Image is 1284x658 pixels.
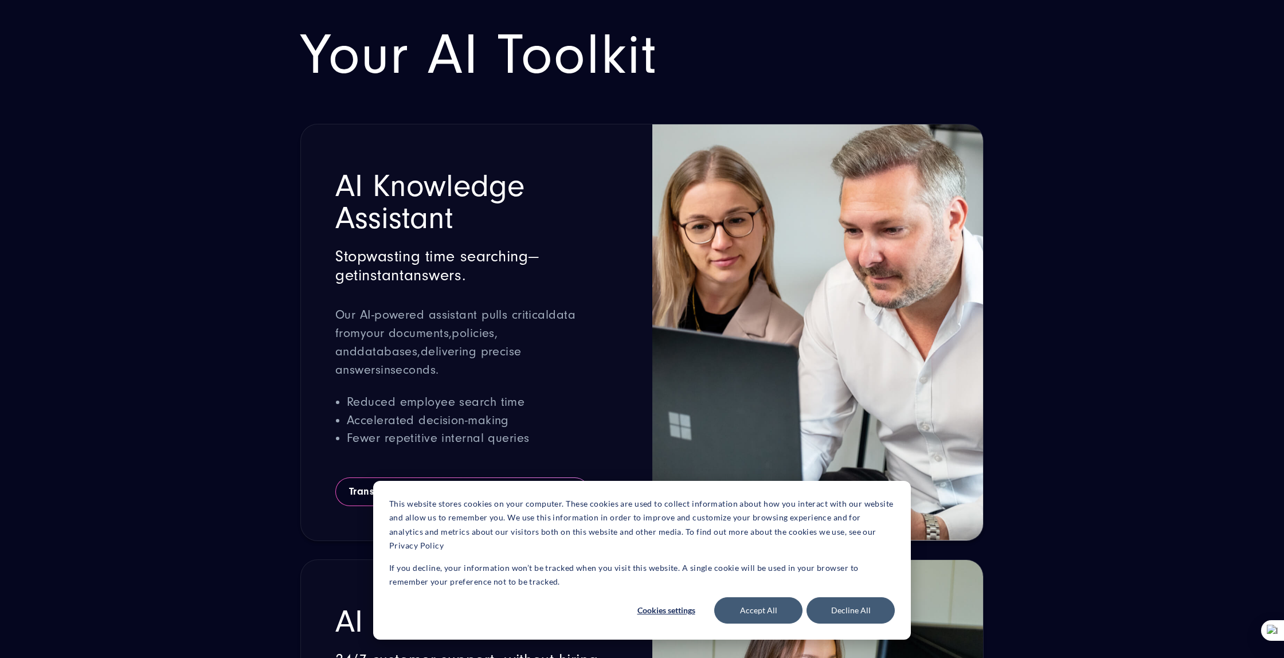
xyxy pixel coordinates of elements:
span: instant [358,267,404,284]
button: Accept All [714,597,802,624]
span: , [417,344,420,359]
span: . [436,363,439,377]
span: precise [481,344,522,359]
div: Cookie banner [373,481,911,640]
span: answers [404,267,462,284]
span: databases [357,344,417,359]
span: . [462,267,466,284]
p: This website stores cookies on your computer. These cookies are used to collect information about... [389,497,895,553]
span: assistant [429,308,477,322]
span: Our AI- [335,308,374,322]
h2: AI Knowledge Assistant [335,170,618,234]
span: time [425,248,455,265]
span: seconds [390,363,436,377]
span: Stop [335,248,366,265]
span: Reduced employee search time [347,395,524,409]
span: answers [335,363,381,377]
span: powered [374,308,424,322]
img: A woman and a man are sitting together in front of a laptop, both focusing on the screen. The wom... [652,124,983,541]
span: , [449,326,452,340]
span: delivering [421,344,476,359]
h2: Your AI Toolkit [300,26,984,84]
span: — [529,248,539,265]
span: your [361,326,385,340]
p: If you decline, your information won’t be tracked when you visit this website. A single cookie wi... [389,561,895,589]
span: get [335,267,358,284]
span: searching [460,248,529,265]
li: Fewer repetitive internal queries [347,429,618,448]
span: pulls [481,308,507,322]
span: policies [452,326,495,340]
button: Cookies settings [622,597,710,624]
span: documents [389,326,449,340]
a: Transform Your Team’s Productivity - Learn more [335,477,589,506]
button: Decline All [807,597,895,624]
span: data from [335,308,576,340]
span: in [381,363,390,377]
span: critical [512,308,549,322]
span: wasting [366,248,420,265]
span: Accelerated decision-making [347,413,509,428]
